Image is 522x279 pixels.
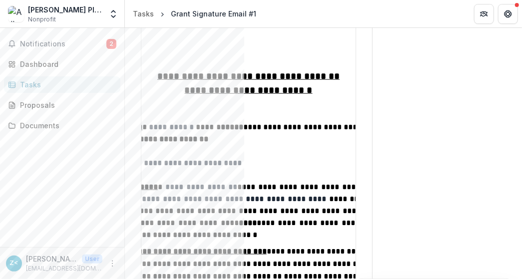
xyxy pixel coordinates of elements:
[4,97,120,113] a: Proposals
[4,56,120,72] a: Dashboard
[20,79,112,90] div: Tasks
[8,6,24,22] img: Adler Planetarium
[20,100,112,110] div: Proposals
[106,4,120,24] button: Open entity switcher
[129,6,158,21] a: Tasks
[4,76,120,93] a: Tasks
[20,40,106,48] span: Notifications
[474,4,494,24] button: Partners
[28,4,102,15] div: [PERSON_NAME] Planetarium
[106,39,116,49] span: 2
[4,36,120,52] button: Notifications2
[26,254,78,264] p: [PERSON_NAME] <[EMAIL_ADDRESS][DOMAIN_NAME]>
[28,15,56,24] span: Nonprofit
[106,258,118,270] button: More
[171,8,256,19] div: Grant Signature Email #1
[82,255,102,264] p: User
[20,120,112,131] div: Documents
[498,4,518,24] button: Get Help
[20,59,112,69] div: Dashboard
[133,8,154,19] div: Tasks
[10,260,18,267] div: Zoey Bergstrom <zbergstrom@adlerplanetarium.org>
[129,6,260,21] nav: breadcrumb
[4,117,120,134] a: Documents
[26,264,102,273] p: [EMAIL_ADDRESS][DOMAIN_NAME]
